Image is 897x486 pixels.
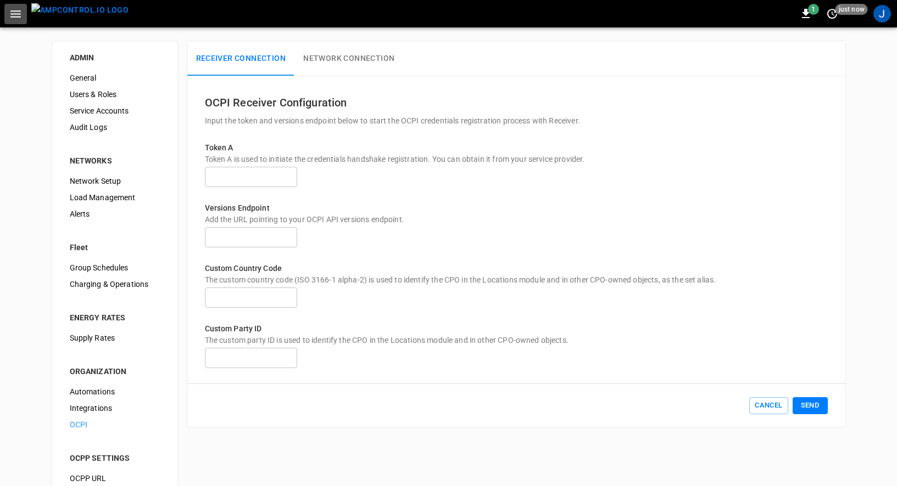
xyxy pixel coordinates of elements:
[205,274,828,285] p: The custom country code (ISO 3166-1 alpha-2) is used to identify the CPO in the Locations module ...
[808,4,819,15] span: 1
[205,142,828,154] p: Token A
[70,72,160,84] span: General
[70,155,160,166] div: NETWORKS
[70,279,160,290] span: Charging & Operations
[61,189,169,206] div: Load Management
[205,323,828,335] p: Custom Party ID
[823,5,841,22] button: set refresh interval
[70,386,160,398] span: Automations
[70,208,160,220] span: Alerts
[61,70,169,86] div: General
[70,366,160,377] div: ORGANIZATION
[793,397,828,414] button: Send
[61,173,169,189] div: Network Setup
[61,416,169,433] div: OCPI
[205,94,828,111] h6: OCPI Receiver Configuration
[61,119,169,135] div: Audit Logs
[205,202,828,214] p: Versions Endpoint
[61,259,169,276] div: Group Schedules
[749,397,788,414] button: Cancel
[70,419,160,431] span: OCPI
[61,103,169,119] div: Service Accounts
[70,242,160,253] div: Fleet
[61,206,169,222] div: Alerts
[61,400,169,416] div: Integrations
[70,473,160,484] span: OCPP URL
[835,4,868,15] span: just now
[205,335,828,346] p: The custom party ID is used to identify the CPO in the Locations module and in other CPO-owned ob...
[70,176,160,187] span: Network Setup
[70,105,160,117] span: Service Accounts
[70,312,160,323] div: ENERGY RATES
[187,41,295,76] button: Receiver Connection
[61,330,169,346] div: Supply Rates
[873,5,891,22] div: profile-icon
[61,276,169,292] div: Charging & Operations
[31,3,129,17] img: ampcontrol.io logo
[70,332,160,344] span: Supply Rates
[205,115,828,126] p: Input the token and versions endpoint below to start the OCPI credentials registration process wi...
[294,41,403,76] button: Network Connection
[70,122,160,133] span: Audit Logs
[205,214,828,225] p: Add the URL pointing to your OCPI API versions endpoint.
[205,154,828,165] p: Token A is used to initiate the credentials handshake registration. You can obtain it from your s...
[70,52,160,63] div: ADMIN
[205,263,828,274] p: Custom Country Code
[70,262,160,274] span: Group Schedules
[70,89,160,100] span: Users & Roles
[61,383,169,400] div: Automations
[70,453,160,464] div: OCPP SETTINGS
[70,192,160,204] span: Load Management
[70,403,160,414] span: Integrations
[61,86,169,103] div: Users & Roles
